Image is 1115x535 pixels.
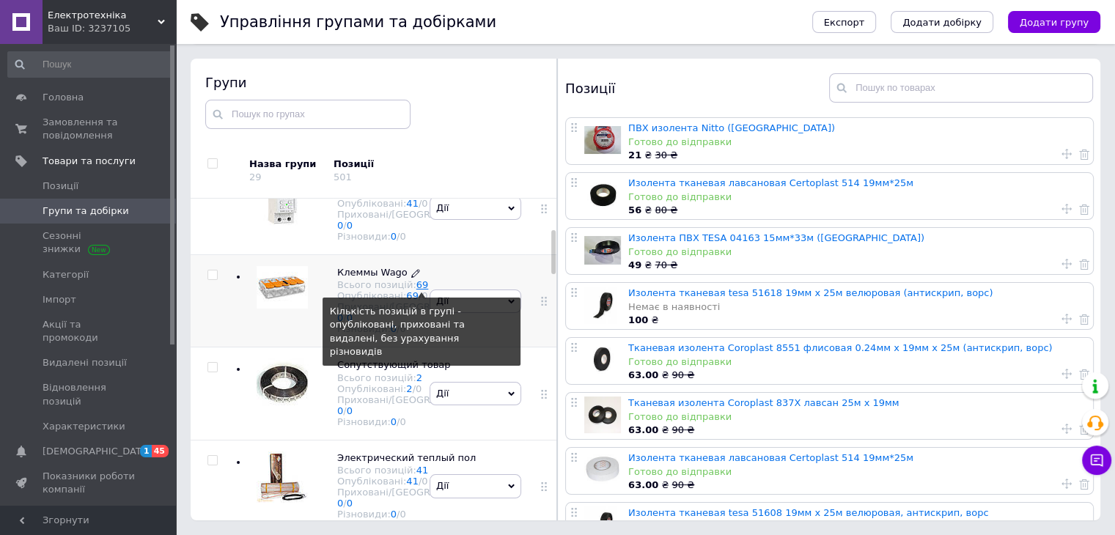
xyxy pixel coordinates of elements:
a: 0 [347,405,353,416]
a: Изолента тканевая tesa 51608 19мм х 25м велюровая, антискрип, ворс [628,507,988,518]
b: 21 [628,150,641,160]
span: / [397,231,406,242]
span: Експорт [824,17,865,28]
span: Імпорт [43,293,76,306]
span: Групи та добірки [43,204,129,218]
div: Позиції [334,158,458,171]
div: Різновиди: [337,416,495,427]
div: Немає в наявності [628,520,1086,534]
a: Изолента тканевая tesa 51618 19мм х 25м велюровая (антискрип, ворс) [628,287,993,298]
a: 41 [406,476,419,487]
input: Пошук [7,51,173,78]
span: Видалені позиції [43,356,127,369]
span: Сезонні знижки [43,229,136,256]
span: Категорії [43,268,89,281]
a: 0 [391,509,397,520]
a: 0 [347,220,353,231]
div: Опубліковані: [337,198,495,209]
span: ₴ [628,259,655,270]
span: Показники роботи компанії [43,470,136,496]
div: 0 [416,383,422,394]
div: 501 [334,171,352,182]
span: Дії [436,202,449,213]
div: Назва групи [249,158,323,171]
div: 0 [422,476,427,487]
span: ₴ [628,150,655,160]
a: 0 [391,231,397,242]
span: / [343,405,353,416]
span: Головна [43,91,84,104]
div: Приховані/[GEOGRAPHIC_DATA]: [337,394,495,416]
a: 69 [416,279,429,290]
span: ₴ [628,204,655,215]
a: 0 [337,498,343,509]
h1: Управління групами та добірками [220,13,496,31]
span: 45 [152,445,169,457]
span: / [419,290,428,301]
span: 90 ₴ [671,424,694,435]
span: Товари та послуги [43,155,136,168]
span: / [419,198,428,209]
img: Реле напряжения zubr [257,174,308,225]
div: 0 [400,231,405,242]
a: 69 [406,290,419,301]
div: Різновиди: [337,509,495,520]
div: Приховані/[GEOGRAPHIC_DATA]: [337,487,495,509]
a: 41 [406,198,419,209]
span: Дії [436,480,449,491]
span: / [397,416,406,427]
div: Готово до відправки [628,246,1086,259]
b: 63.00 [628,369,658,380]
img: Сопутствующий товар [257,358,308,410]
div: Готово до відправки [628,191,1086,204]
div: 0 [400,509,405,520]
span: Позиції [43,180,78,193]
div: Готово до відправки [628,355,1086,369]
div: Готово до відправки [628,136,1086,149]
div: Всього позицій: [337,279,495,290]
span: / [419,476,428,487]
a: Редагувати [411,266,420,279]
div: Немає в наявності [628,300,1086,314]
span: Характеристики [43,420,125,433]
a: 0 [337,220,343,231]
a: 0 [391,416,397,427]
div: 0 [422,290,427,301]
a: 2 [406,383,412,394]
div: Готово до відправки [628,410,1086,424]
a: Видалити товар [1079,477,1089,490]
div: Різновиди: [337,231,495,242]
span: 90 ₴ [671,479,694,490]
div: 29 [249,171,262,182]
div: Ваш ID: 3237105 [48,22,176,35]
div: 0 [400,416,405,427]
span: / [343,220,353,231]
span: Додати групу [1020,17,1089,28]
b: 63.00 [628,479,658,490]
a: Видалити товар [1079,422,1089,435]
button: Додати групу [1008,11,1100,33]
div: Опубліковані: [337,383,495,394]
a: Изолента тканевая лавсановая Certoplast 514 19мм*25м [628,177,913,188]
span: 30 ₴ [655,150,677,160]
a: Видалити товар [1079,202,1089,215]
span: Електротехніка [48,9,158,22]
span: / [397,509,406,520]
a: ПВХ изолента Nitto ([GEOGRAPHIC_DATA]) [628,122,835,133]
a: 0 [337,405,343,416]
a: 0 [347,498,353,509]
span: Акції та промокоди [43,318,136,344]
span: Додати добірку [902,17,982,28]
span: [DEMOGRAPHIC_DATA] [43,445,151,458]
span: Відновлення позицій [43,381,136,407]
span: Дії [436,388,449,399]
a: Видалити товар [1079,257,1089,270]
div: 0 [422,198,427,209]
span: 90 ₴ [671,369,694,380]
div: Всього позицій: [337,465,495,476]
span: Замовлення та повідомлення [43,116,136,142]
span: Клеммы Wago [337,267,408,278]
a: Видалити товар [1079,367,1089,380]
span: 1 [140,445,152,457]
div: Всього позицій: [337,372,495,383]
